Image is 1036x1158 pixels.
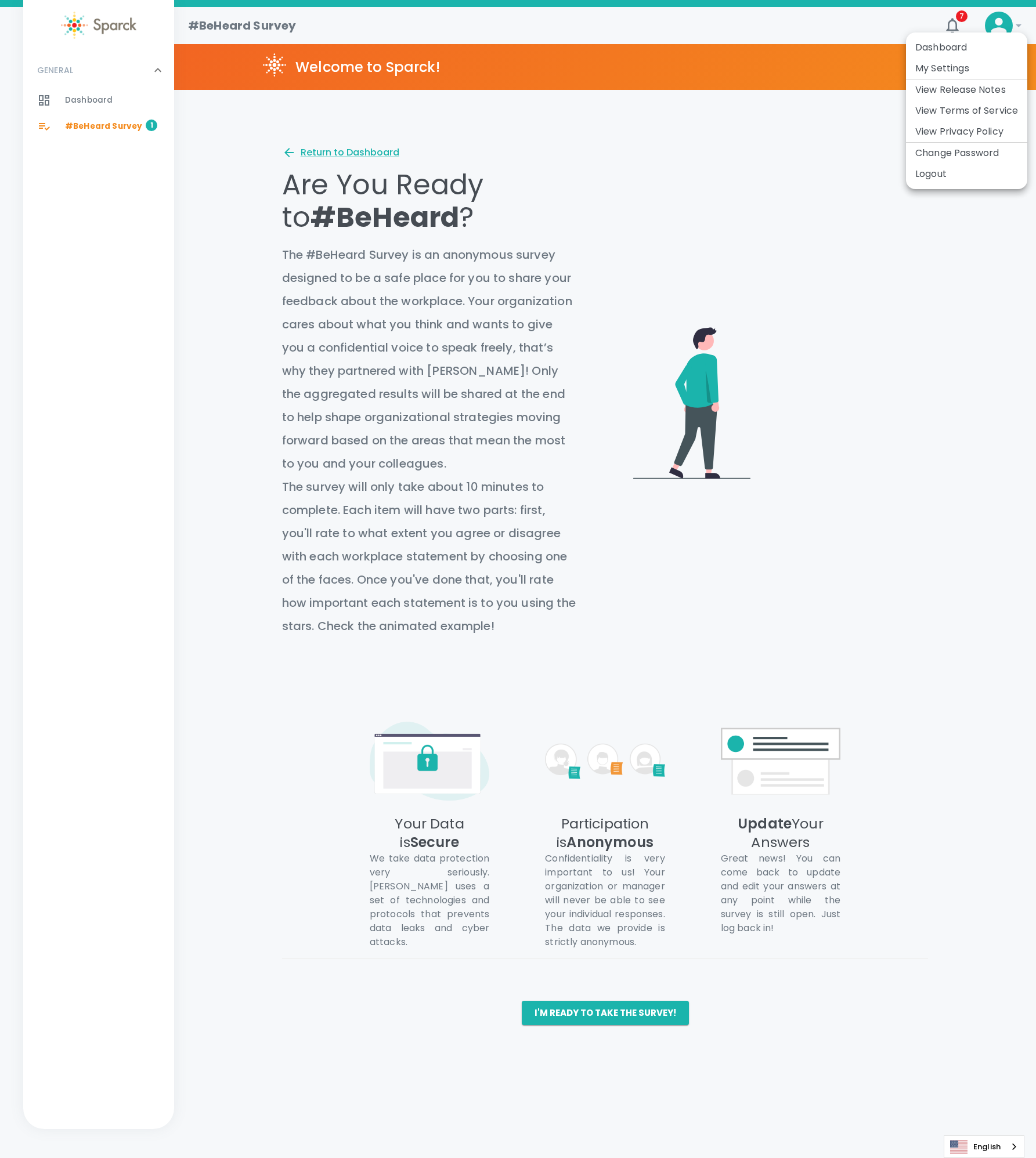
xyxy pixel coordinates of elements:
li: Logout [906,164,1027,184]
div: Language [944,1135,1024,1158]
a: View Privacy Policy [915,125,1003,139]
li: My Settings [906,58,1027,79]
aside: Language selected: English [944,1135,1024,1158]
li: Change Password [906,143,1027,164]
li: Dashboard [906,37,1027,58]
a: View Release Notes [915,83,1006,97]
a: View Terms of Service [915,104,1018,118]
a: English [944,1136,1024,1157]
